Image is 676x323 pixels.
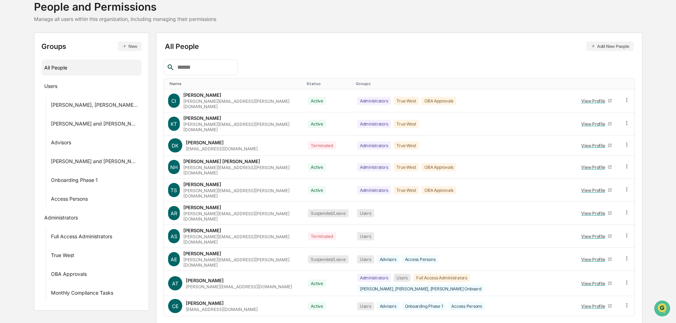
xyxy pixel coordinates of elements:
div: View Profile [581,281,608,286]
span: [PERSON_NAME] [22,96,57,102]
span: Attestations [58,145,88,152]
div: OBA Approvals [422,97,456,105]
a: View Profile [578,278,615,289]
div: Administrators [44,215,78,223]
div: [PERSON_NAME] [186,300,224,306]
div: [PERSON_NAME] [183,251,221,256]
button: Start new chat [120,56,129,65]
div: Past conversations [7,79,47,84]
iframe: Open customer support [653,300,672,319]
div: Active [308,97,326,105]
span: KT [171,121,177,127]
div: True West [394,97,419,105]
span: • [59,116,61,121]
a: View Profile [578,140,615,151]
div: True West [394,186,419,194]
div: [PERSON_NAME] [183,182,221,187]
span: DK [172,143,178,149]
div: Administrators [357,274,391,282]
div: Active [308,279,326,288]
div: Access Persons [448,302,485,310]
div: View Profile [581,188,608,193]
div: Administrators [357,120,391,128]
div: [PERSON_NAME][EMAIL_ADDRESS][PERSON_NAME][DOMAIN_NAME] [183,165,300,176]
div: Onboarding Phase 1 [402,302,446,310]
div: [PERSON_NAME] and [PERSON_NAME] Onboarding [51,158,139,167]
div: 🖐️ [7,146,13,151]
div: View Profile [581,165,608,170]
div: Users [357,209,374,217]
span: AS [171,233,177,239]
div: Suspended/Leave [308,209,348,217]
a: Powered byPylon [50,176,86,181]
div: View Profile [581,211,608,216]
div: [PERSON_NAME] [186,140,224,145]
div: View Profile [581,143,608,148]
div: 🔎 [7,159,13,165]
div: True West [394,163,419,171]
div: All People [44,62,139,73]
a: 🔎Data Lookup [4,156,47,168]
div: [PERSON_NAME][EMAIL_ADDRESS][PERSON_NAME][DOMAIN_NAME] [183,234,300,245]
div: Users [44,83,57,91]
span: AE [171,256,177,262]
div: View Profile [581,257,608,262]
span: [DATE] [63,96,77,102]
div: View Profile [581,98,608,104]
div: All People [165,41,634,51]
div: [PERSON_NAME] [186,278,224,283]
span: Preclearance [14,145,46,152]
div: Access Persons [51,196,88,204]
span: [DATE] [63,116,77,121]
span: CI [171,98,176,104]
span: CE [172,303,178,309]
div: Manage all users within this organization, including managing their permissions [34,16,216,22]
div: Administrators [357,141,391,150]
div: View Profile [581,121,608,127]
span: • [59,96,61,102]
div: Administrators [357,97,391,105]
div: Users [394,274,411,282]
div: [PERSON_NAME][EMAIL_ADDRESS][PERSON_NAME][DOMAIN_NAME] [183,122,300,132]
div: Full Access Administrators [51,233,112,242]
div: Start new chat [32,54,116,61]
div: Toggle SortBy [307,81,350,86]
div: Administrators [357,186,391,194]
button: See all [110,77,129,86]
a: View Profile [578,254,615,265]
div: Toggle SortBy [625,81,632,86]
button: Add New People [586,41,634,51]
a: View Profile [578,208,615,219]
img: 1746055101610-c473b297-6a78-478c-a979-82029cc54cd1 [7,54,20,67]
div: Suspended/Leave [308,255,348,263]
div: Active [308,186,326,194]
div: OBA Approvals [51,271,87,279]
div: Advisors [377,255,399,263]
div: We're available if you need us! [32,61,97,67]
div: True West [51,252,74,261]
div: Toggle SortBy [577,81,617,86]
div: Terminated [308,232,336,240]
a: View Profile [578,301,615,312]
div: Terminated [308,141,336,150]
div: Active [308,163,326,171]
div: [PERSON_NAME] [183,228,221,233]
img: Tammy Steffen [7,90,18,101]
div: Advisors [377,302,399,310]
div: [PERSON_NAME][EMAIL_ADDRESS][PERSON_NAME][DOMAIN_NAME] [183,99,300,109]
div: [EMAIL_ADDRESS][DOMAIN_NAME] [186,307,258,312]
a: View Profile [578,95,615,106]
div: Active [308,120,326,128]
button: New [118,41,142,51]
div: Users [357,232,374,240]
div: Users [357,302,374,310]
div: Administrators [357,163,391,171]
p: How can we help? [7,15,129,26]
div: 🗄️ [51,146,57,151]
div: [PERSON_NAME] [183,205,221,210]
a: View Profile [578,118,615,129]
div: Advisors [51,139,71,148]
a: 🖐️Preclearance [4,142,48,155]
